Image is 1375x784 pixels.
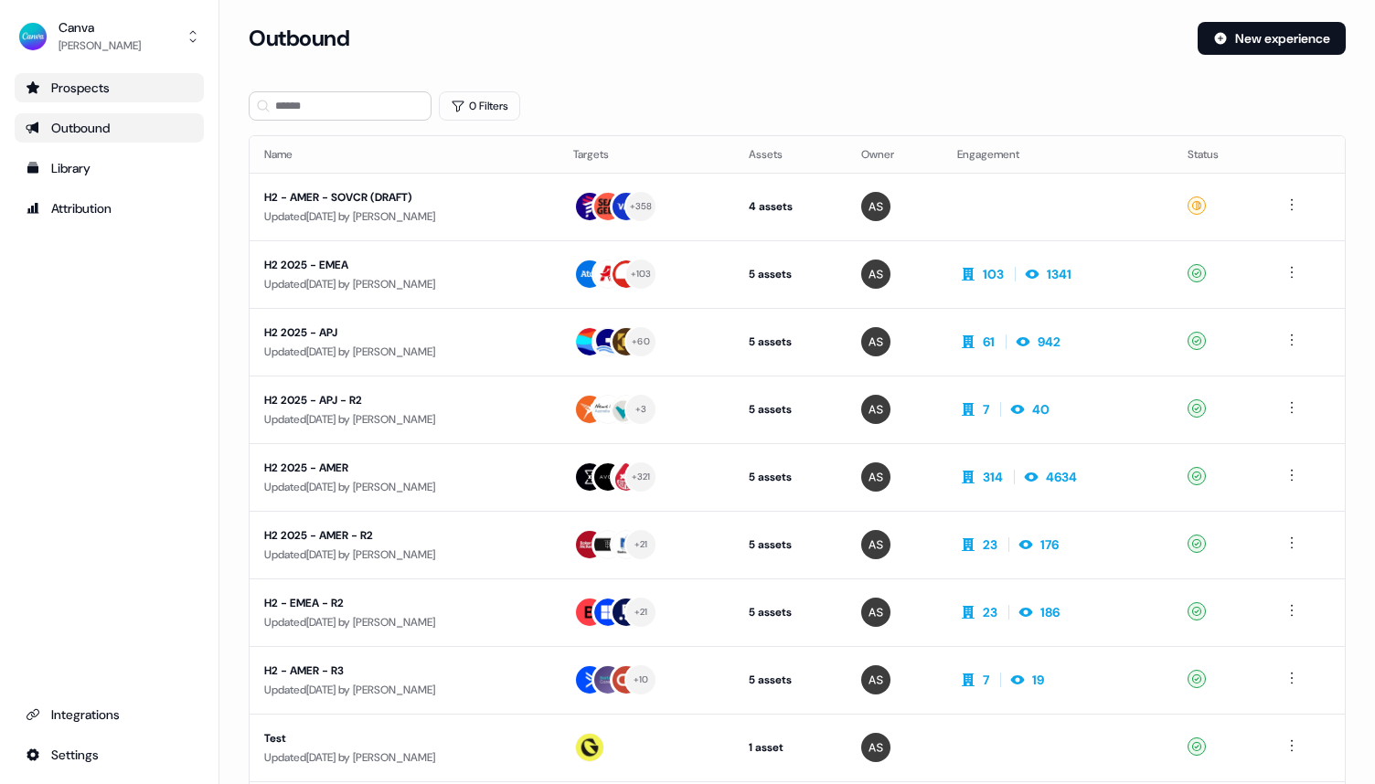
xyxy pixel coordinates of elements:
[1040,535,1059,554] div: 176
[15,15,204,58] button: Canva[PERSON_NAME]
[264,662,544,680] div: H2 - AMER - R3
[632,334,650,350] div: + 60
[264,613,544,631] div: Updated [DATE] by [PERSON_NAME]
[264,594,544,612] div: H2 - EMEA - R2
[861,192,890,221] img: Anna
[59,37,141,55] div: [PERSON_NAME]
[1038,333,1061,351] div: 942
[635,401,647,418] div: + 3
[559,136,733,173] th: Targets
[749,197,833,216] div: 4 assets
[264,681,544,699] div: Updated [DATE] by [PERSON_NAME]
[264,343,544,361] div: Updated [DATE] by [PERSON_NAME]
[1032,671,1044,689] div: 19
[749,265,833,283] div: 5 assets
[847,136,943,173] th: Owner
[943,136,1173,173] th: Engagement
[634,672,649,688] div: + 10
[632,469,651,485] div: + 321
[264,275,544,293] div: Updated [DATE] by [PERSON_NAME]
[250,136,559,173] th: Name
[734,136,847,173] th: Assets
[861,665,890,694] img: Anna
[749,671,833,689] div: 5 assets
[264,478,544,496] div: Updated [DATE] by [PERSON_NAME]
[15,700,204,729] a: Go to integrations
[749,468,833,486] div: 5 assets
[861,598,890,627] img: Anna
[983,603,997,621] div: 23
[264,410,544,429] div: Updated [DATE] by [PERSON_NAME]
[59,18,141,37] div: Canva
[26,119,193,137] div: Outbound
[861,733,890,762] img: Anna
[15,194,204,223] a: Go to attribution
[861,260,890,289] img: Anna
[26,79,193,97] div: Prospects
[264,256,544,274] div: H2 2025 - EMEA
[439,91,520,121] button: 0 Filters
[1032,400,1050,418] div: 40
[749,738,833,757] div: 1 asset
[264,323,544,342] div: H2 2025 - APJ
[1198,22,1346,55] button: New experience
[983,265,1004,283] div: 103
[749,333,833,351] div: 5 assets
[26,705,193,724] div: Integrations
[634,536,648,553] div: + 21
[983,671,989,689] div: 7
[264,729,544,747] div: Test
[861,327,890,356] img: Anna
[749,535,833,554] div: 5 assets
[630,198,653,215] div: + 358
[15,740,204,769] a: Go to integrations
[1047,265,1071,283] div: 1341
[861,395,890,424] img: Anna
[631,266,652,282] div: + 103
[264,207,544,226] div: Updated [DATE] by [PERSON_NAME]
[983,535,997,554] div: 23
[15,73,204,102] a: Go to prospects
[1040,603,1060,621] div: 186
[26,746,193,764] div: Settings
[749,400,833,418] div: 5 assets
[264,526,544,545] div: H2 2025 - AMER - R2
[264,748,544,767] div: Updated [DATE] by [PERSON_NAME]
[983,333,995,351] div: 61
[15,113,204,143] a: Go to outbound experience
[1173,136,1266,173] th: Status
[264,459,544,477] div: H2 2025 - AMER
[26,199,193,217] div: Attribution
[634,604,648,620] div: + 21
[861,462,890,492] img: Anna
[15,154,204,183] a: Go to templates
[749,603,833,621] div: 5 assets
[983,400,989,418] div: 7
[983,468,1003,486] div: 314
[26,159,193,177] div: Library
[861,530,890,559] img: Anna
[1046,468,1077,486] div: 4634
[264,546,544,564] div: Updated [DATE] by [PERSON_NAME]
[249,25,349,52] h3: Outbound
[264,188,544,207] div: H2 - AMER - SOVCR (DRAFT)
[264,391,544,409] div: H2 2025 - APJ - R2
